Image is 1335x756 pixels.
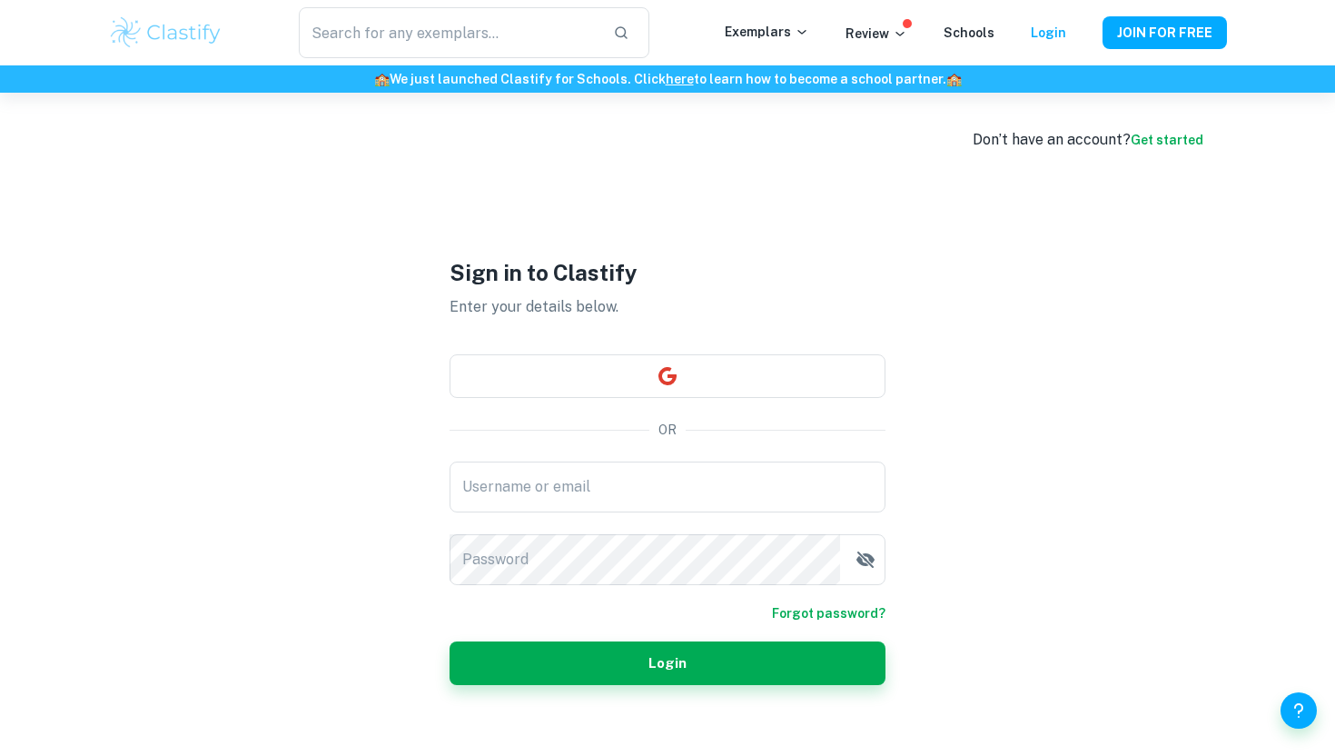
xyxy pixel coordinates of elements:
[1281,692,1317,729] button: Help and Feedback
[374,72,390,86] span: 🏫
[658,420,677,440] p: OR
[944,25,994,40] a: Schools
[450,642,885,685] button: Login
[1131,133,1203,147] a: Get started
[1103,16,1227,49] button: JOIN FOR FREE
[946,72,962,86] span: 🏫
[845,24,907,44] p: Review
[450,256,885,289] h1: Sign in to Clastify
[666,72,694,86] a: here
[299,7,598,58] input: Search for any exemplars...
[772,603,885,623] a: Forgot password?
[108,15,223,51] img: Clastify logo
[725,22,809,42] p: Exemplars
[450,296,885,318] p: Enter your details below.
[1031,25,1066,40] a: Login
[4,69,1331,89] h6: We just launched Clastify for Schools. Click to learn how to become a school partner.
[973,129,1203,151] div: Don’t have an account?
